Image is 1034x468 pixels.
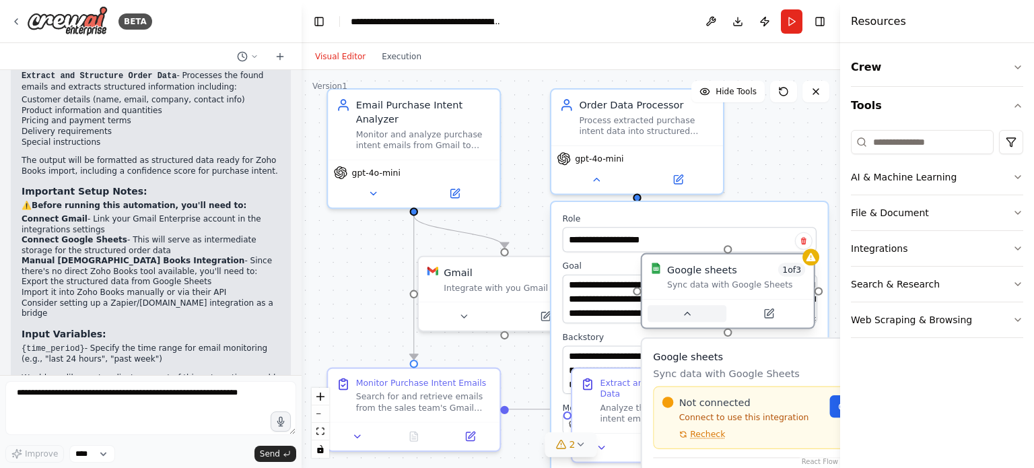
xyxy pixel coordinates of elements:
label: Goal [563,261,817,272]
label: Role [563,213,817,225]
label: Model [563,403,817,414]
button: Open in side panel [446,428,494,445]
div: Order Data Processor [579,98,714,112]
li: Import it into Zoho Books manually or via their API [22,288,280,298]
button: zoom in [312,388,329,405]
div: Email Purchase Intent Analyzer [356,98,491,126]
div: React Flow controls [312,388,329,458]
button: 2 [545,432,597,457]
div: Google sheets [667,263,737,277]
g: Edge from dab5ae8c-0542-4bcf-8641-772a496e5b21 to 0ba4b054-adf9-4f09-9cca-9292fb36806c [407,215,421,360]
li: Consider setting up a Zapier/[DOMAIN_NAME] integration as a bridge [22,298,280,319]
button: Send [254,446,296,462]
span: Improve [25,448,58,459]
div: GmailGmail1of9Integrate with you Gmail [417,256,592,332]
li: - Specify the time range for email monitoring (e.g., "last 24 hours", "past week") [22,343,280,365]
strong: Input Variables: [22,329,106,339]
button: File & Document [851,195,1023,230]
button: Start a new chat [269,48,291,65]
button: Delete node [795,232,813,250]
span: Send [260,448,280,459]
strong: Connect Gmail [22,214,88,224]
code: {time_period} [22,344,85,354]
span: Hide Tools [716,86,757,97]
div: Integrate with you Gmail [444,282,582,294]
button: Crew [851,48,1023,86]
a: Connect [830,395,898,417]
button: zoom out [312,405,329,423]
li: Delivery requirements [22,127,280,137]
button: Open in side panel [729,305,808,322]
button: fit view [312,423,329,440]
a: React Flow attribution [802,458,838,465]
button: Tools [851,87,1023,125]
li: - Since there's no direct Zoho Books tool available, you'll need to: [22,256,280,319]
div: Search for and retrieve emails from the sales team's Gmail inbox that contain purchase intent or ... [356,391,491,413]
div: Process extracted purchase intent data into structured order records compatible with Zoho Books f... [579,114,714,137]
li: - Link your Gmail Enterprise account in the integrations settings [22,214,280,235]
span: Recheck [690,429,725,440]
li: Product information and quantities [22,106,280,116]
p: ⚠️ [22,201,280,211]
button: OpenAI - gpt-4o-mini [563,413,817,434]
li: - This will serve as intermediate storage for the structured order data [22,235,280,256]
div: Analyze the identified purchase intent emails and extract structured order information including:... [600,402,736,424]
img: Gmail [427,265,438,277]
g: Edge from 0ba4b054-adf9-4f09-9cca-9292fb36806c to 5a3edfb6-a1bd-49da-a87d-42409240308a [509,402,563,416]
li: Special instructions [22,137,280,148]
label: Backstory [563,331,817,343]
img: Google Sheets [650,263,662,274]
button: Open in side panel [506,308,585,325]
button: No output available [384,428,444,445]
button: AI & Machine Learning [851,160,1023,195]
h4: Resources [851,13,906,30]
div: Extract and Structure Order Data [600,377,736,399]
nav: breadcrumb [351,15,502,28]
button: Hide Tools [691,81,765,102]
g: Edge from dab5ae8c-0542-4bcf-8641-772a496e5b21 to a0b31e9a-6a1b-422c-9573-0480bcd4fe9d [407,215,511,248]
div: Monitor Purchase Intent Emails [356,377,486,389]
button: Open in side panel [415,185,494,202]
button: Visual Editor [307,48,374,65]
div: Monitor and analyze purchase intent emails from Gmail to extract key order information including ... [356,129,491,151]
button: Hide left sidebar [310,12,329,31]
strong: Important Setup Notes: [22,186,147,197]
div: Version 1 [312,81,347,92]
button: Web Scraping & Browsing [851,302,1023,337]
button: No output available [629,439,688,456]
div: Order Data ProcessorProcess extracted purchase intent data into structured order records compatib... [550,88,724,195]
div: Gmail [444,265,472,279]
button: Recheck [662,429,726,440]
button: Switch to previous chat [232,48,264,65]
button: Improve [5,445,64,463]
span: 2 [570,438,576,451]
div: Extract and Structure Order DataAnalyze the identified purchase intent emails and extract structu... [571,368,745,463]
h3: Google sheets [653,350,907,364]
li: Customer details (name, email, company, contact info) [22,95,280,106]
button: Search & Research [851,267,1023,302]
div: Google SheetsGoogle sheets1of3Sync data with Google SheetsGoogle sheetsSync data with Google Shee... [641,256,815,332]
div: Monitor Purchase Intent EmailsSearch for and retrieve emails from the sales team's Gmail inbox th... [326,368,501,452]
button: Click to speak your automation idea [271,411,291,432]
div: Sync data with Google Sheets [667,279,805,291]
p: Connect to use this integration [662,412,821,424]
button: Hide right sidebar [811,12,829,31]
button: Open in side panel [639,171,718,188]
p: - Processes the found emails and extracts structured information including: [22,71,280,92]
li: Pricing and payment terms [22,116,280,127]
strong: Manual [DEMOGRAPHIC_DATA] Books Integration [22,256,244,265]
div: Email Purchase Intent AnalyzerMonitor and analyze purchase intent emails from Gmail to extract ke... [326,88,501,209]
button: Execution [374,48,429,65]
p: Sync data with Google Sheets [653,367,907,381]
strong: Before running this automation, you'll need to: [32,201,246,210]
span: gpt-4o-mini [352,167,401,178]
button: Integrations [851,231,1023,266]
p: The output will be formatted as structured data ready for Zoho Books import, including a confiden... [22,156,280,176]
span: gpt-4o-mini [575,153,623,164]
li: Export the structured data from Google Sheets [22,277,280,288]
div: Tools [851,125,1023,349]
div: BETA [118,13,152,30]
strong: Connect Google Sheets [22,235,127,244]
img: Logo [27,6,108,36]
p: Would you like me to adjust any part of this automation or add additional features like notificat... [22,373,280,405]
